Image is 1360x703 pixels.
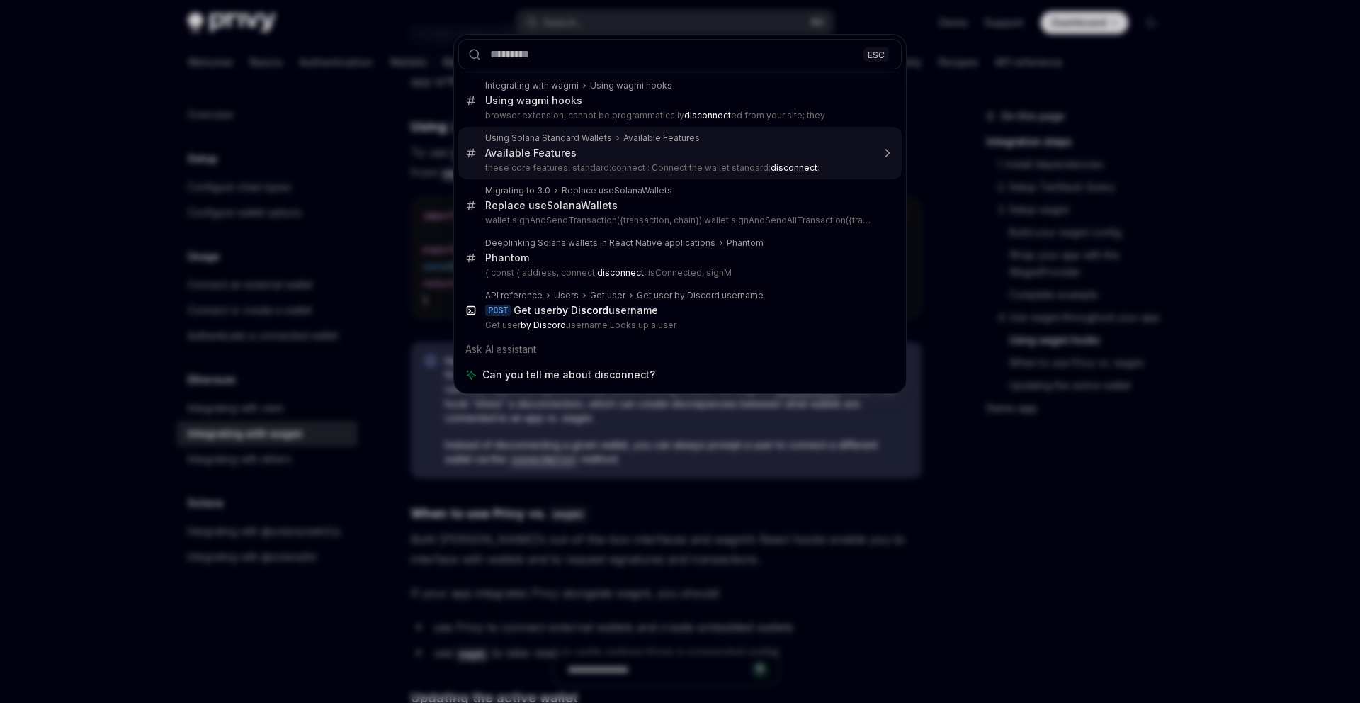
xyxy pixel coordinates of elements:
div: Ask AI assistant [458,337,902,362]
b: disconnect [771,162,817,173]
div: Available Features [485,147,577,159]
div: Using wagmi hooks [590,80,672,91]
p: Get user username Looks up a user [485,320,872,331]
div: Integrating with wagmi [485,80,579,91]
div: Get user by Discord username [637,290,764,301]
div: Users [554,290,579,301]
div: Deeplinking Solana wallets in React Native applications [485,237,715,249]
p: { const { address, connect, , isConnected, signM [485,267,872,279]
div: Phantom [485,252,529,264]
div: POST [485,305,511,316]
b: by Discord [521,320,566,330]
b: disconnect [684,110,731,120]
div: Phantom [727,237,764,249]
div: Get user [590,290,625,301]
div: Migrating to 3.0 [485,185,550,196]
div: Get user username [514,304,658,317]
p: wallet.signAndSendTransaction({transaction, chain}) wallet.signAndSendAllTransaction({transaction, c [485,215,872,226]
div: API reference [485,290,543,301]
div: Using Solana Standard Wallets [485,133,612,144]
div: Using wagmi hooks [485,94,582,107]
div: Replace useSolanaWallets [562,185,672,196]
div: Replace useSolanaWallets [485,199,618,212]
div: Available Features [623,133,700,144]
div: ESC [863,47,889,62]
p: these core features: standard:connect : Connect the wallet standard: : [485,162,872,174]
span: Can you tell me about disconnect? [482,368,655,382]
p: browser extension, cannot be programmatically ed from your site; they [485,110,872,121]
b: by Discord [556,304,608,316]
b: disconnect [597,267,644,278]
